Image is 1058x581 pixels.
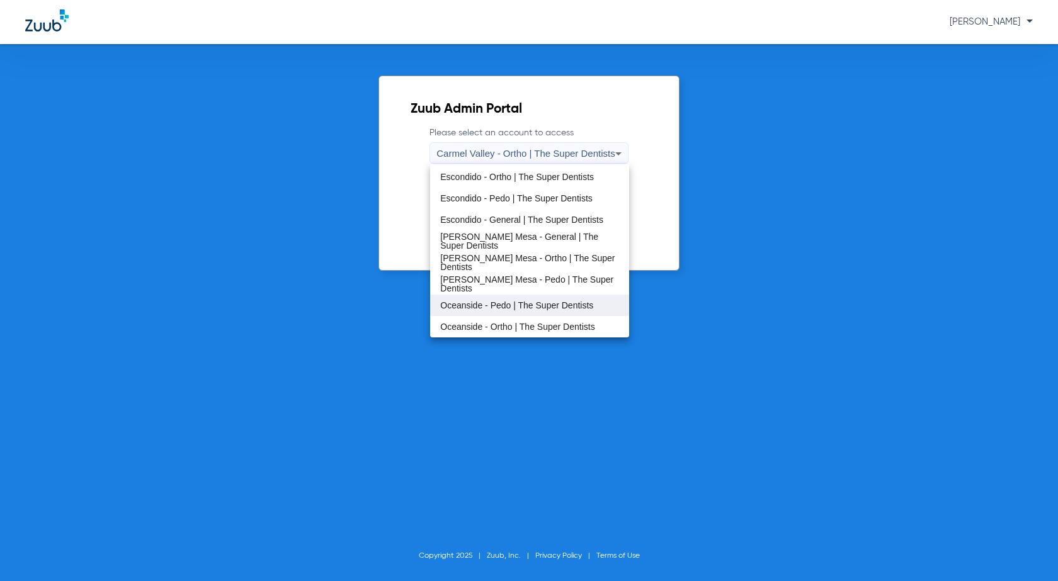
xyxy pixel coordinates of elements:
[440,172,594,181] span: Escondido - Ortho | The Super Dentists
[440,194,593,203] span: Escondido - Pedo | The Super Dentists
[440,254,618,271] span: [PERSON_NAME] Mesa - Ortho | The Super Dentists
[440,322,594,331] span: Oceanside - Ortho | The Super Dentists
[440,232,618,250] span: [PERSON_NAME] Mesa - General | The Super Dentists
[440,275,618,293] span: [PERSON_NAME] Mesa - Pedo | The Super Dentists
[440,215,603,224] span: Escondido - General | The Super Dentists
[440,301,593,310] span: Oceanside - Pedo | The Super Dentists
